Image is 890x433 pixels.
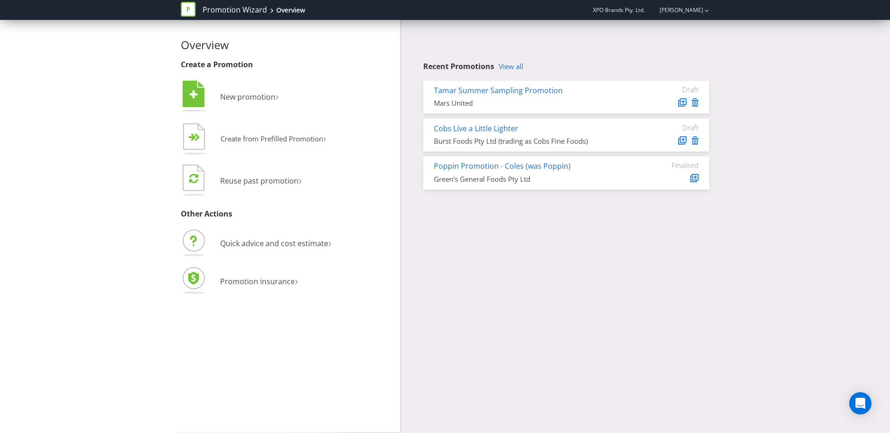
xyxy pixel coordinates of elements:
button: Create from Prefilled Promotion› [181,121,327,158]
div: Overview [276,6,305,15]
div: Green’s General Foods Pty Ltd [434,174,629,184]
h3: Create a Promotion [181,61,393,69]
span: › [295,273,298,288]
span: Recent Promotions [423,61,494,71]
a: Quick advice and cost estimate› [181,238,331,248]
span: XPO Brands Pty. Ltd. [593,6,645,14]
div: Finalised [643,161,699,169]
span: Reuse past promotion [220,176,299,186]
span: Quick advice and cost estimate [220,238,328,248]
a: [PERSON_NAME] [650,6,703,14]
span: › [299,172,302,187]
span: › [323,131,326,145]
span: Create from Prefilled Promotion [221,134,323,143]
span: › [275,88,279,103]
a: Poppin Promotion - Coles (was Poppin) [434,161,571,171]
a: Tamar Summer Sampling Promotion [434,85,563,96]
span: Promotion insurance [220,276,295,287]
div: Draft [643,123,699,132]
tspan:  [194,133,200,142]
tspan:  [189,173,198,184]
h2: Overview [181,39,393,51]
span: New promotion [220,92,275,102]
div: Burst Foods Pty Ltd (trading as Cobs Fine Foods) [434,136,629,146]
div: Open Intercom Messenger [849,392,871,414]
a: Promotion insurance› [181,276,298,287]
h3: Other Actions [181,210,393,218]
tspan:  [190,89,198,100]
div: Draft [643,85,699,94]
a: Promotion Wizard [203,5,267,15]
span: › [328,235,331,250]
a: View all [499,63,523,70]
a: Cobs Live a Little Lighter [434,123,518,134]
div: Mars United [434,98,629,108]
